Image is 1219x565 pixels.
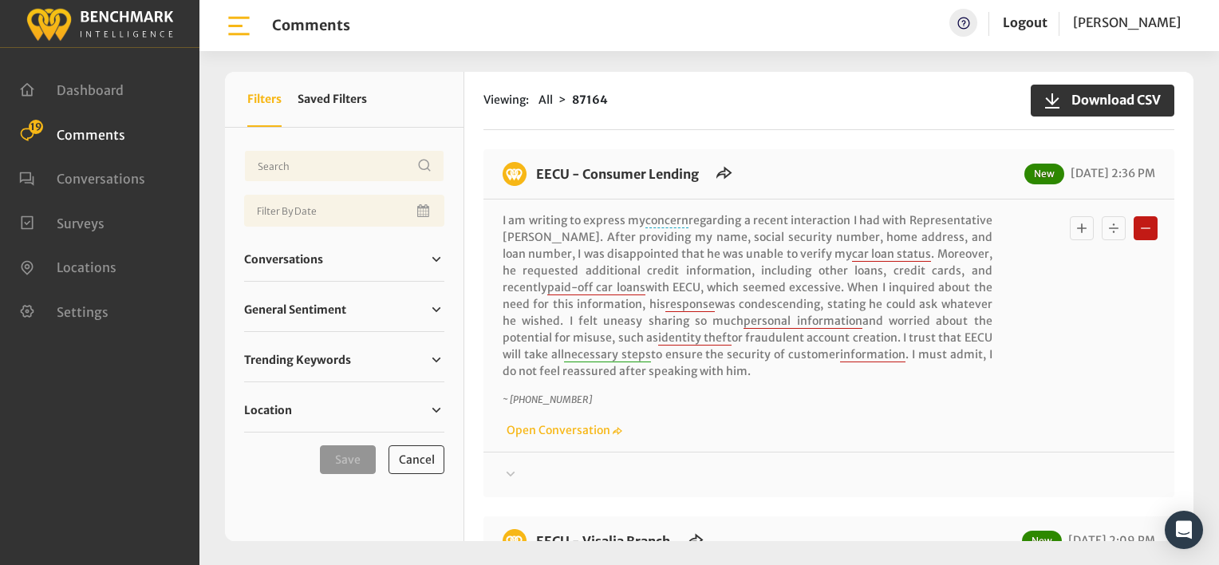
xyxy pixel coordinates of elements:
span: Viewing: [483,92,529,109]
span: car loan status [852,247,931,262]
span: personal information [744,314,862,329]
a: Locations [19,258,116,274]
span: information [840,347,905,362]
button: Filters [247,72,282,127]
span: New [1022,531,1062,551]
span: Comments [57,126,125,142]
a: General Sentiment [244,298,444,322]
span: Locations [57,259,116,275]
a: Settings [19,302,108,318]
a: Conversations [244,247,444,271]
div: Open Intercom Messenger [1165,511,1203,549]
span: 19 [29,120,43,134]
img: bar [225,12,253,40]
span: New [1024,164,1064,184]
a: Dashboard [19,81,124,97]
h6: EECU - Visalia Branch [527,529,680,553]
a: Logout [1003,14,1047,30]
img: benchmark [26,4,174,43]
a: EECU - Consumer Lending [536,166,699,182]
a: Comments 19 [19,125,125,141]
span: Settings [57,303,108,319]
a: Location [244,398,444,422]
a: [PERSON_NAME] [1073,9,1181,37]
span: [DATE] 2:09 PM [1064,533,1155,547]
span: identity theft [658,330,732,346]
span: [DATE] 2:36 PM [1067,166,1155,180]
span: Location [244,402,292,419]
span: Conversations [57,171,145,187]
strong: 87164 [572,93,608,107]
button: Download CSV [1031,85,1174,117]
img: benchmark [503,162,527,186]
button: Cancel [389,445,444,474]
h1: Comments [272,17,350,34]
div: Basic example [1066,212,1162,244]
span: Surveys [57,215,105,231]
input: Date range input field [244,195,444,227]
button: Open Calendar [414,195,435,227]
span: concern [645,213,688,228]
a: Open Conversation [503,423,622,437]
button: Saved Filters [298,72,367,127]
img: benchmark [503,529,527,553]
input: Username [244,150,444,182]
i: ~ [PHONE_NUMBER] [503,393,592,405]
a: Trending Keywords [244,348,444,372]
a: Logout [1003,9,1047,37]
span: [PERSON_NAME] [1073,14,1181,30]
p: I am writing to express my regarding a recent interaction I had with Representative [PERSON_NAME]... [503,212,992,380]
span: Conversations [244,251,323,268]
span: paid-off car loans [547,280,645,295]
a: EECU - Visalia Branch [536,533,670,549]
span: Dashboard [57,82,124,98]
span: necessary steps [564,347,651,362]
span: response [665,297,715,312]
span: All [538,93,553,107]
span: Trending Keywords [244,352,351,369]
a: Conversations [19,169,145,185]
h6: EECU - Consumer Lending [527,162,708,186]
span: General Sentiment [244,302,346,318]
span: Download CSV [1062,90,1161,109]
a: Surveys [19,214,105,230]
